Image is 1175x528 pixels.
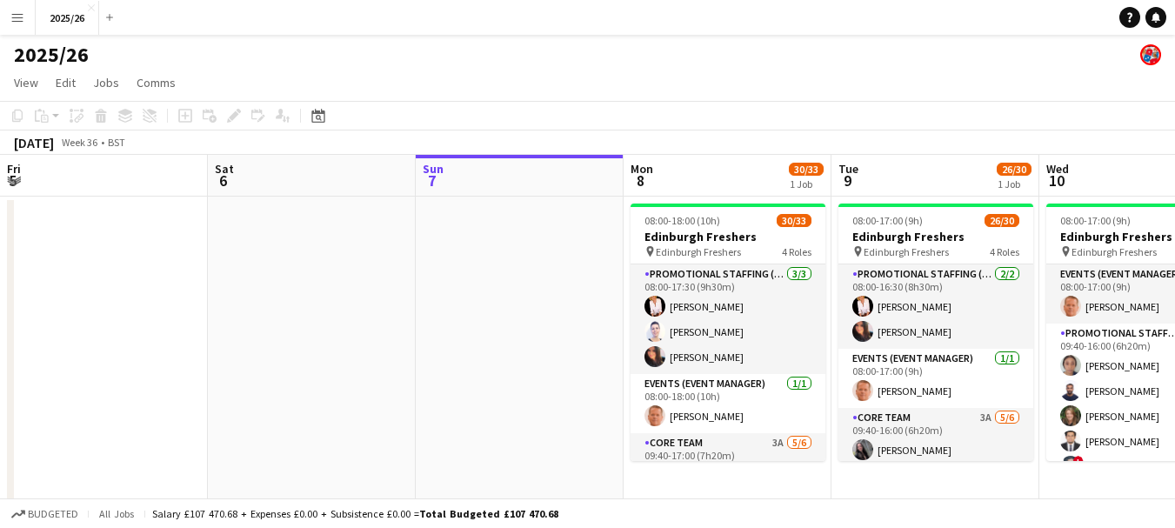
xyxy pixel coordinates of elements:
[137,75,176,90] span: Comms
[7,71,45,94] a: View
[838,264,1033,349] app-card-role: Promotional Staffing (Team Leader)2/208:00-16:30 (8h30m)[PERSON_NAME][PERSON_NAME]
[7,161,21,177] span: Fri
[130,71,183,94] a: Comms
[423,161,444,177] span: Sun
[631,374,825,433] app-card-role: Events (Event Manager)1/108:00-18:00 (10h)[PERSON_NAME]
[4,170,21,190] span: 5
[838,349,1033,408] app-card-role: Events (Event Manager)1/108:00-17:00 (9h)[PERSON_NAME]
[628,170,653,190] span: 8
[9,505,81,524] button: Budgeted
[997,163,1031,176] span: 26/30
[1044,170,1069,190] span: 10
[57,136,101,149] span: Week 36
[419,507,558,520] span: Total Budgeted £107 470.68
[789,163,824,176] span: 30/33
[14,42,89,68] h1: 2025/26
[152,507,558,520] div: Salary £107 470.68 + Expenses £0.00 + Subsistence £0.00 =
[1060,214,1131,227] span: 08:00-17:00 (9h)
[93,75,119,90] span: Jobs
[838,229,1033,244] h3: Edinburgh Freshers
[631,229,825,244] h3: Edinburgh Freshers
[838,204,1033,461] app-job-card: 08:00-17:00 (9h)26/30Edinburgh Freshers Edinburgh Freshers4 RolesPromotional Staffing (Team Leade...
[998,177,1031,190] div: 1 Job
[631,161,653,177] span: Mon
[215,161,234,177] span: Sat
[631,264,825,374] app-card-role: Promotional Staffing (Team Leader)3/308:00-17:30 (9h30m)[PERSON_NAME][PERSON_NAME][PERSON_NAME]
[1046,161,1069,177] span: Wed
[14,75,38,90] span: View
[420,170,444,190] span: 7
[656,245,741,258] span: Edinburgh Freshers
[36,1,99,35] button: 2025/26
[864,245,949,258] span: Edinburgh Freshers
[777,214,811,227] span: 30/33
[96,507,137,520] span: All jobs
[782,245,811,258] span: 4 Roles
[631,204,825,461] app-job-card: 08:00-18:00 (10h)30/33Edinburgh Freshers Edinburgh Freshers4 RolesPromotional Staffing (Team Lead...
[86,71,126,94] a: Jobs
[1140,44,1161,65] app-user-avatar: Event Managers
[28,508,78,520] span: Budgeted
[790,177,823,190] div: 1 Job
[985,214,1019,227] span: 26/30
[836,170,858,190] span: 9
[212,170,234,190] span: 6
[56,75,76,90] span: Edit
[49,71,83,94] a: Edit
[14,134,54,151] div: [DATE]
[852,214,923,227] span: 08:00-17:00 (9h)
[990,245,1019,258] span: 4 Roles
[644,214,720,227] span: 08:00-18:00 (10h)
[1073,456,1084,466] span: !
[838,161,858,177] span: Tue
[108,136,125,149] div: BST
[1072,245,1157,258] span: Edinburgh Freshers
